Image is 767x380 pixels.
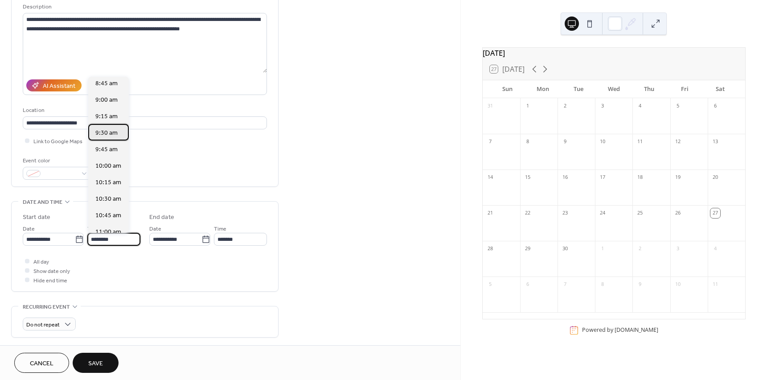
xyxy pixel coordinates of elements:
[33,276,67,285] span: Hide end time
[560,173,570,182] div: 16
[710,244,720,254] div: 4
[485,173,495,182] div: 14
[710,101,720,111] div: 6
[23,224,35,234] span: Date
[485,137,495,147] div: 7
[598,280,607,289] div: 8
[702,80,738,98] div: Sat
[560,280,570,289] div: 7
[483,48,745,58] div: [DATE]
[523,208,533,218] div: 22
[26,79,82,91] button: AI Assistant
[43,82,75,91] div: AI Assistant
[95,95,118,105] span: 9:00 am
[673,244,683,254] div: 3
[560,101,570,111] div: 2
[598,101,607,111] div: 3
[710,173,720,182] div: 20
[582,326,658,334] div: Powered by
[490,80,525,98] div: Sun
[635,280,645,289] div: 9
[523,280,533,289] div: 6
[598,173,607,182] div: 17
[23,156,90,165] div: Event color
[23,198,62,207] span: Date and time
[523,101,533,111] div: 1
[33,257,49,267] span: All day
[95,79,118,88] span: 8:45 am
[635,244,645,254] div: 2
[23,106,265,115] div: Location
[710,137,720,147] div: 13
[635,208,645,218] div: 25
[598,137,607,147] div: 10
[673,208,683,218] div: 26
[635,101,645,111] div: 4
[485,280,495,289] div: 5
[95,128,118,138] span: 9:30 am
[95,211,121,220] span: 10:45 am
[673,101,683,111] div: 5
[26,320,60,330] span: Do not repeat
[525,80,561,98] div: Mon
[598,244,607,254] div: 1
[523,137,533,147] div: 8
[635,137,645,147] div: 11
[710,208,720,218] div: 27
[23,213,50,222] div: Start date
[560,208,570,218] div: 23
[214,224,226,234] span: Time
[485,208,495,218] div: 21
[33,267,70,276] span: Show date only
[87,224,100,234] span: Time
[95,145,118,154] span: 9:45 am
[23,302,70,312] span: Recurring event
[73,353,119,373] button: Save
[673,137,683,147] div: 12
[673,280,683,289] div: 10
[95,112,118,121] span: 9:15 am
[632,80,667,98] div: Thu
[598,208,607,218] div: 24
[33,137,82,146] span: Link to Google Maps
[149,224,161,234] span: Date
[523,244,533,254] div: 29
[14,353,69,373] button: Cancel
[560,244,570,254] div: 30
[667,80,703,98] div: Fri
[673,173,683,182] div: 19
[710,280,720,289] div: 11
[23,2,265,12] div: Description
[30,359,53,368] span: Cancel
[88,359,103,368] span: Save
[95,161,121,171] span: 10:00 am
[596,80,632,98] div: Wed
[149,213,174,222] div: End date
[523,173,533,182] div: 15
[95,194,121,204] span: 10:30 am
[485,244,495,254] div: 28
[560,137,570,147] div: 9
[95,178,121,187] span: 10:15 am
[95,227,121,237] span: 11:00 am
[561,80,596,98] div: Tue
[615,326,658,334] a: [DOMAIN_NAME]
[635,173,645,182] div: 18
[485,101,495,111] div: 31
